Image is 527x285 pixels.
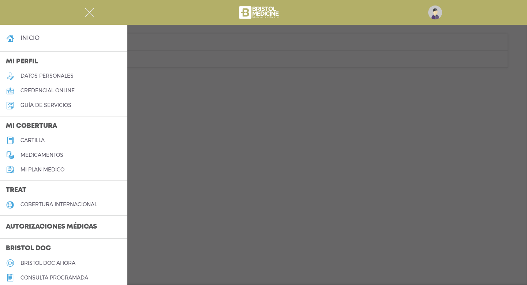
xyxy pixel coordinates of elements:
[428,5,442,19] img: profile-placeholder.svg
[20,201,97,208] h5: cobertura internacional
[20,260,75,266] h5: Bristol doc ahora
[238,4,281,21] img: bristol-medicine-blanco.png
[24,37,501,44] p: The page you requested was not found.
[20,167,64,173] h5: Mi plan médico
[20,275,88,281] h5: consulta programada
[20,137,45,144] h5: cartilla
[20,73,74,79] h5: datos personales
[20,34,40,41] h4: inicio
[19,15,507,32] h1: 404 Page Not Found
[20,152,63,158] h5: medicamentos
[20,102,71,108] h5: guía de servicios
[20,88,75,94] h5: credencial online
[85,8,94,17] img: Cober_menu-close-white.svg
